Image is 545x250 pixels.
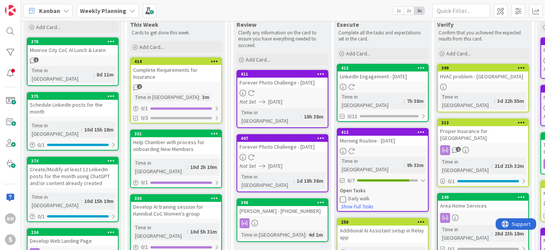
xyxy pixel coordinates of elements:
p: Cards to get done this week. [132,30,220,36]
div: 350 [131,195,221,202]
div: 413 [338,65,428,71]
div: Additional AI Assistant setup in Relay app [338,226,428,242]
a: 407Forever Photo Challenge - [DATE]Not Set[DATE]Time in [GEOGRAPHIC_DATA]:1d 18h 38m [237,134,328,192]
div: 0/1 [28,140,118,150]
img: Visit kanbanzone.com [5,5,16,16]
span: : [93,70,95,79]
div: 378 [28,38,118,45]
a: 374Create/Modify at least 12 LinkedIn posts for the month using ChatGPT and/or content already cr... [27,157,119,222]
div: 28d 23h 18m [493,229,526,238]
b: Weekly Planning [80,7,126,15]
div: 250 [338,219,428,226]
div: Forever Photo Challenge - [DATE] [237,78,328,88]
div: 0/1 [28,212,118,221]
a: 313Proper Insurance for [GEOGRAPHIC_DATA]Time in [GEOGRAPHIC_DATA]:21d 21h 32m0/1 [437,119,529,187]
div: 234Develop Web Landing Page [28,229,118,246]
span: Verify [437,21,454,28]
span: : [404,97,405,105]
div: 21d 21h 32m [493,162,526,170]
div: 10d 2h 10m [188,163,219,171]
div: Daily walk [348,196,426,202]
span: Review [237,21,256,28]
div: 9h 33m [405,161,426,169]
div: 0/1 [131,178,221,187]
div: LinkedIn Engagement - [DATE] [338,71,428,81]
div: 399HVAC problem - [GEOGRAPHIC_DATA] [438,65,528,81]
span: : [294,177,295,185]
span: 0 / 1 [38,141,45,149]
div: 313 [438,119,528,126]
div: Time in [GEOGRAPHIC_DATA] [240,108,301,125]
div: 414 [131,58,221,65]
div: Complete Requirements for Insurance [131,65,221,82]
i: Not Set [240,98,256,105]
div: S [5,234,16,245]
div: 234 [31,230,118,235]
div: 413 [341,65,428,71]
div: [PERSON_NAME] - [PHONE_NUMBER] [237,206,328,216]
div: 412 [338,129,428,136]
div: 378 [31,39,118,44]
div: 10d 15h 18m [82,125,116,134]
div: Schedule LinkedIn posts for the month [28,100,118,117]
div: 398[PERSON_NAME] - [PHONE_NUMBER] [237,199,328,216]
div: 374Create/Modify at least 12 LinkedIn posts for the month using ChatGPT and/or content already cr... [28,157,118,188]
div: 4d 1m [307,231,325,239]
div: 412 [341,130,428,135]
span: Support [16,1,35,10]
a: 411Forever Photo Challenge - [DATE]Not Set[DATE]Time in [GEOGRAPHIC_DATA]:18h 38m [237,70,328,128]
div: Time in [GEOGRAPHIC_DATA] [340,157,404,174]
div: 412Morning Routine - [DATE] [338,129,428,146]
div: 313Proper Insurance for [GEOGRAPHIC_DATA] [438,119,528,143]
div: 414Complete Requirements for Insurance [131,58,221,82]
span: : [491,229,493,238]
span: Kanban [39,6,60,15]
div: Time in [GEOGRAPHIC_DATA] [133,223,187,240]
a: 399HVAC problem - [GEOGRAPHIC_DATA]Time in [GEOGRAPHIC_DATA]:3d 22h 55m [437,64,529,112]
a: 413LinkedIn Engagement - [DATE]Time in [GEOGRAPHIC_DATA]:7h 38m0/11 [337,64,429,122]
div: 234 [28,229,118,236]
div: 351Help Chamber with process for onboarding New Members [131,130,221,154]
div: 3m [200,93,211,101]
div: 374 [31,158,118,164]
div: 0/1 [131,104,221,113]
div: Time in [GEOGRAPHIC_DATA] [133,159,187,175]
div: Morning Routine - [DATE] [338,136,428,146]
div: 411 [241,71,328,77]
span: Add Card... [139,44,164,50]
span: [DATE] [268,98,282,106]
div: 351 [134,131,221,136]
a: 351Help Chamber with process for onboarding New MembersTime in [GEOGRAPHIC_DATA]:10d 2h 10m0/1 [130,130,222,188]
div: 375 [31,94,118,99]
span: [DATE] [268,162,282,170]
div: 250Additional AI Assistant setup in Relay app [338,219,428,242]
div: 407Forever Photo Challenge - [DATE] [237,135,328,152]
div: Time in [GEOGRAPHIC_DATA] [240,172,294,189]
span: 0 / 1 [448,177,455,185]
div: 351 [131,130,221,137]
span: : [187,163,188,171]
div: Create/Modify at least 12 LinkedIn posts for the month using ChatGPT and/or content already created [28,164,118,188]
div: 411Forever Photo Challenge - [DATE] [237,71,328,88]
span: 1x [393,7,404,15]
div: 350Develop AI training session for Hannibal CoC Women's group [131,195,221,219]
div: Proper Insurance for [GEOGRAPHIC_DATA] [438,126,528,143]
div: 1d 18h 38m [295,177,325,185]
div: 398 [237,199,328,206]
div: 375 [28,93,118,100]
a: 398[PERSON_NAME] - [PHONE_NUMBER]Time in [GEOGRAPHIC_DATA]:4d 1m [237,198,328,242]
span: : [404,161,405,169]
span: 1 [137,84,142,89]
a: 414Complete Requirements for InsuranceTime in [GEOGRAPHIC_DATA]:3m0/10/3 [130,57,222,123]
div: 8d 11m [95,70,116,79]
div: Develop AI training session for Hannibal CoC Women's group [131,202,221,219]
a: 378Monroe City CoC AI Lunch & LearnTime in [GEOGRAPHIC_DATA]:8d 11m [27,37,119,86]
div: 7h 38m [405,97,426,105]
div: Help Chamber with process for onboarding New Members [131,137,221,154]
span: 1 [34,57,39,62]
i: Not Set [240,162,256,169]
div: 375Schedule LinkedIn posts for the month [28,93,118,117]
div: Time in [GEOGRAPHIC_DATA] [30,193,81,209]
span: : [301,112,302,121]
span: 0/11 [348,112,357,120]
